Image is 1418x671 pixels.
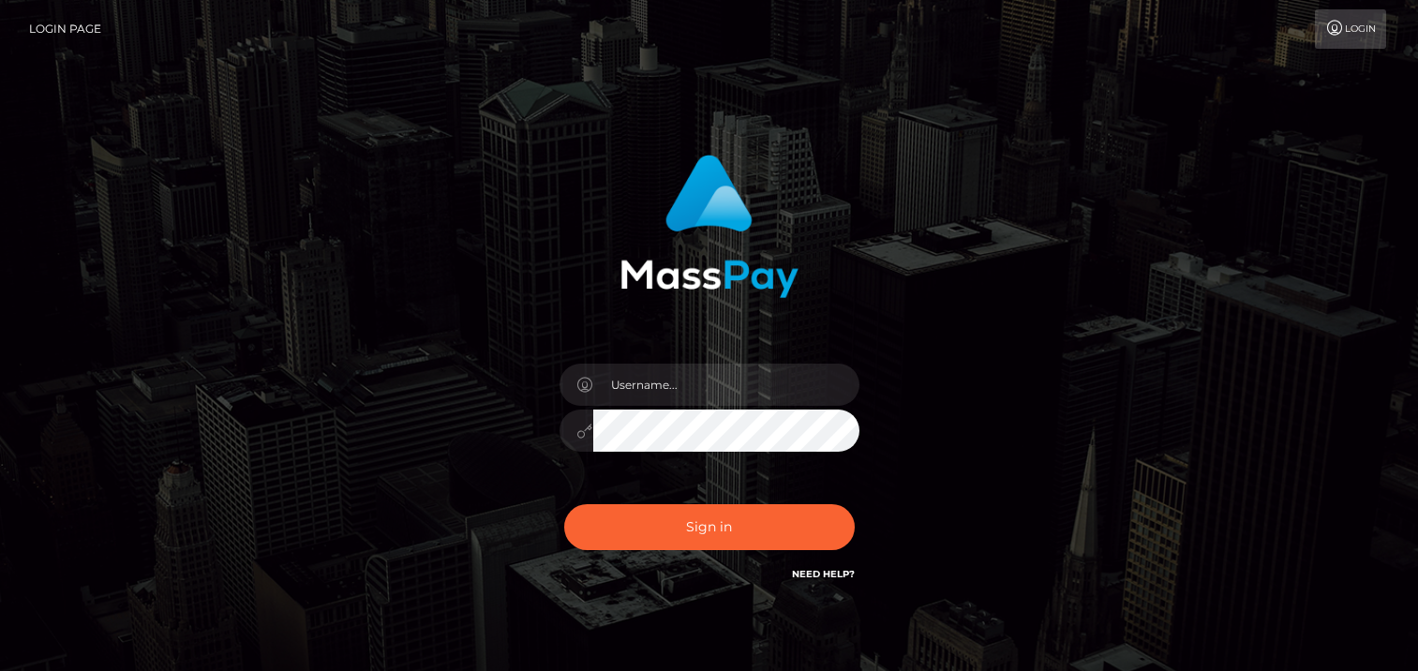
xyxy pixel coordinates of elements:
[1315,9,1386,49] a: Login
[29,9,101,49] a: Login Page
[564,504,855,550] button: Sign in
[792,568,855,580] a: Need Help?
[620,155,799,298] img: MassPay Login
[593,364,859,406] input: Username...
